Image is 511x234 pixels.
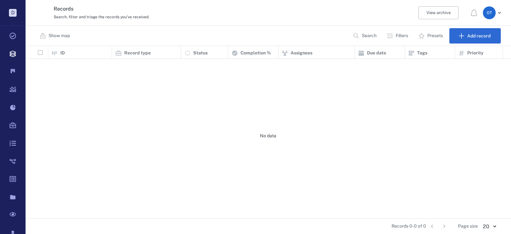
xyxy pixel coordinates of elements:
[449,28,501,44] button: Add record
[467,50,484,56] p: Priority
[54,5,336,13] h3: Records
[427,33,443,39] p: Presets
[418,6,459,19] button: View archive
[349,28,382,44] button: Search
[483,6,503,19] button: OT
[26,59,511,213] div: No data
[193,50,208,56] p: Status
[483,6,496,19] div: O T
[426,221,450,231] nav: pagination navigation
[383,28,413,44] button: Filters
[415,28,448,44] button: Presets
[478,223,501,230] div: 20
[240,50,271,56] p: Completion %
[54,15,149,19] span: Search, filter and triage the records you've received.
[417,50,427,56] p: Tags
[362,33,377,39] p: Search
[49,33,70,39] p: Show map
[291,50,312,56] p: Assignees
[392,223,426,230] span: Records 0-0 of 0
[396,33,408,39] p: Filters
[60,50,65,56] p: ID
[124,50,151,56] p: Record type
[367,50,386,56] p: Due date
[458,223,478,230] span: Page size
[36,28,75,44] button: Show map
[9,9,17,17] p: D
